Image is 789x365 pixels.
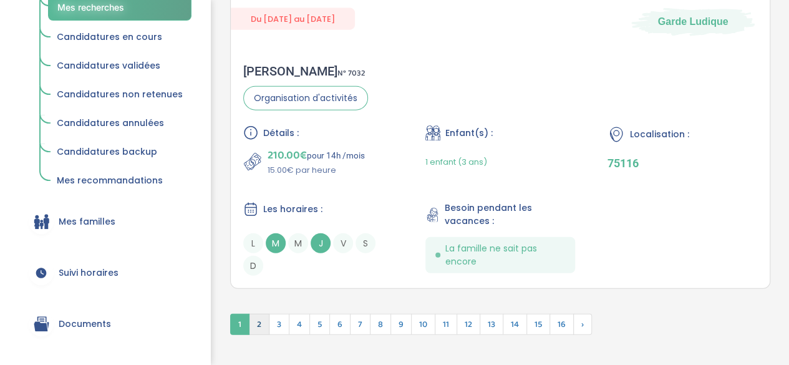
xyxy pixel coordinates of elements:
p: 15.00€ par heure [268,164,365,177]
p: 75116 [607,157,757,170]
a: Candidatures backup [48,140,191,164]
span: Suivant » [573,314,592,335]
span: Candidatures validées [57,59,160,72]
span: L [243,233,263,253]
span: 210.00€ [268,147,307,164]
span: Les horaires : [263,203,322,216]
span: 6 [329,314,351,335]
span: Candidatures en cours [57,31,162,43]
a: Candidatures validées [48,54,191,78]
span: V [333,233,353,253]
a: Candidatures en cours [48,26,191,49]
span: 15 [526,314,550,335]
span: Besoin pendant les vacances : [445,202,575,228]
span: S [356,233,375,253]
span: 11 [435,314,457,335]
a: Mes recommandations [48,169,191,193]
span: 16 [549,314,574,335]
span: 3 [269,314,289,335]
span: M [288,233,308,253]
span: 9 [390,314,412,335]
span: 13 [480,314,503,335]
span: 2 [249,314,269,335]
span: Détails : [263,127,299,140]
a: Candidatures non retenues [48,83,191,107]
span: 8 [370,314,391,335]
span: Localisation : [630,128,689,141]
a: Candidatures annulées [48,112,191,135]
span: 7 [350,314,370,335]
span: Du [DATE] au [DATE] [231,8,355,30]
span: 10 [411,314,435,335]
span: 5 [309,314,330,335]
span: 1 [230,314,249,335]
span: 4 [289,314,310,335]
span: Garde Ludique [658,15,728,29]
span: Candidatures non retenues [57,88,183,100]
span: Enfant(s) : [445,127,493,140]
span: 1 enfant (3 ans) [425,156,487,168]
span: Suivi horaires [59,266,119,280]
p: pour 14h /mois [268,147,365,164]
span: N° 7032 [337,67,365,80]
span: Candidatures annulées [57,117,164,129]
span: 12 [457,314,480,335]
a: Mes familles [19,199,191,244]
span: Organisation d'activités [243,86,368,110]
span: M [266,233,286,253]
span: J [311,233,331,253]
div: [PERSON_NAME] [243,64,368,79]
span: D [243,256,263,276]
span: La famille ne sait pas encore [445,242,565,268]
a: Suivi horaires [19,250,191,295]
span: Mes familles [59,215,115,228]
span: Documents [59,318,111,331]
a: Documents [19,301,191,346]
span: 14 [503,314,527,335]
span: Mes recherches [57,2,124,12]
span: Mes recommandations [57,174,163,187]
span: Candidatures backup [57,145,157,158]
